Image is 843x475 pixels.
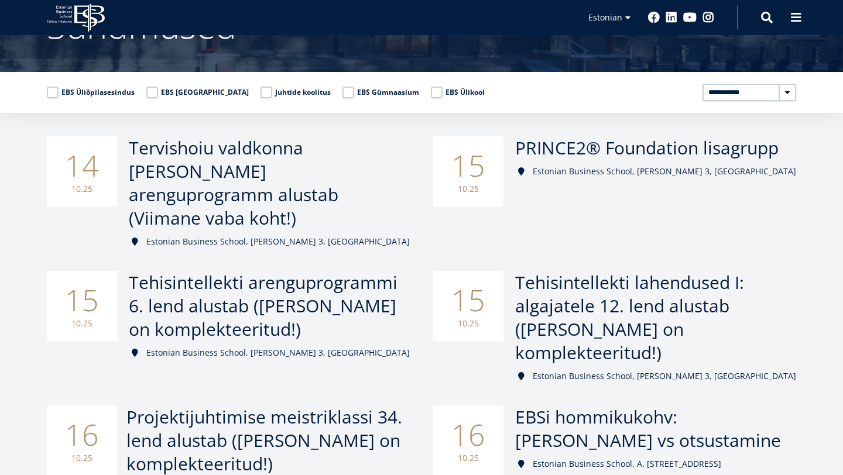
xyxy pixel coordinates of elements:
div: Estonian Business School, [PERSON_NAME] 3, [GEOGRAPHIC_DATA] [515,370,796,382]
a: Facebook [648,12,660,23]
span: EBSi hommikukohv: [PERSON_NAME] vs otsustamine [515,405,781,452]
a: Linkedin [666,12,677,23]
small: 10.25 [445,452,492,464]
span: Tehisintellekti lahendused I: algajatele 12. lend alustab ([PERSON_NAME] on komplekteeritud!) [515,270,744,364]
span: PRINCE2® Foundation lisagrupp [515,136,779,160]
div: Estonian Business School, [PERSON_NAME] 3, [GEOGRAPHIC_DATA] [129,236,410,247]
label: Juhtide koolitus [261,87,331,98]
div: Estonian Business School, [PERSON_NAME] 3, [GEOGRAPHIC_DATA] [129,347,410,359]
label: EBS Üliõpilasesindus [47,87,135,98]
a: Youtube [683,12,697,23]
h1: Sündmused [47,2,796,49]
small: 10.25 [445,318,492,329]
small: 10.25 [59,183,105,195]
small: 10.25 [59,318,105,329]
span: Tervishoiu valdkonna [PERSON_NAME] arenguprogramm alustab (Viimane vaba koht!) [129,136,338,230]
span: Tehisintellekti arenguprogrammi 6. lend alustab ([PERSON_NAME] on komplekteeritud!) [129,270,397,341]
div: 15 [47,271,117,341]
div: 14 [47,136,117,206]
small: 10.25 [59,452,105,464]
div: Estonian Business School, [PERSON_NAME] 3, [GEOGRAPHIC_DATA] [515,166,796,177]
a: Instagram [702,12,714,23]
label: EBS Ülikool [431,87,485,98]
div: 15 [433,136,503,206]
div: Estonian Business School, A. [STREET_ADDRESS] [515,458,796,470]
small: 10.25 [445,183,492,195]
div: 15 [433,271,503,341]
label: EBS Gümnaasium [342,87,419,98]
label: EBS [GEOGRAPHIC_DATA] [146,87,249,98]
